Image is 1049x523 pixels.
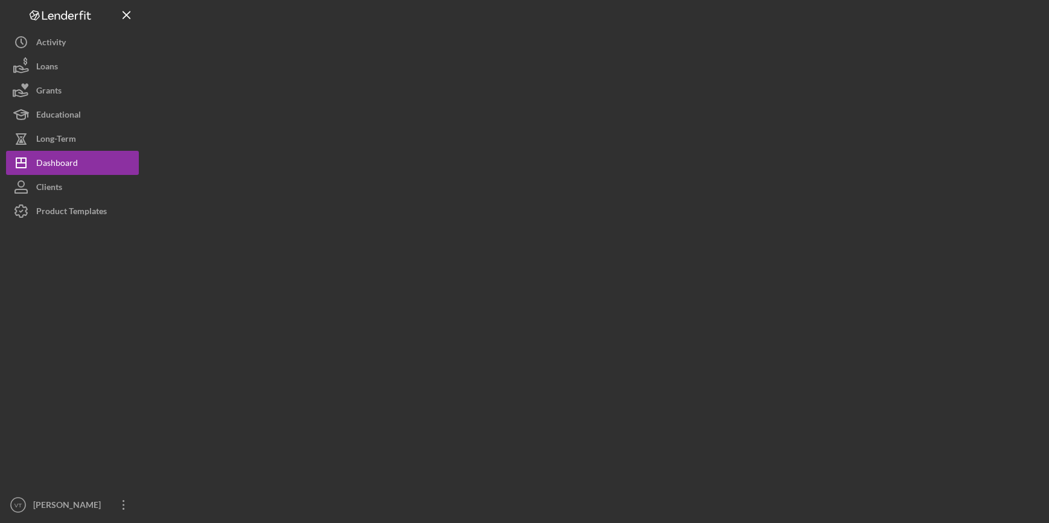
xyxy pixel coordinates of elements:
[36,199,107,226] div: Product Templates
[36,127,76,154] div: Long-Term
[36,78,62,106] div: Grants
[6,493,139,517] button: VT[PERSON_NAME]
[6,103,139,127] button: Educational
[6,151,139,175] button: Dashboard
[6,175,139,199] button: Clients
[36,151,78,178] div: Dashboard
[6,78,139,103] button: Grants
[36,175,62,202] div: Clients
[6,199,139,223] button: Product Templates
[6,30,139,54] button: Activity
[30,493,109,520] div: [PERSON_NAME]
[6,54,139,78] button: Loans
[6,127,139,151] button: Long-Term
[36,30,66,57] div: Activity
[36,103,81,130] div: Educational
[14,502,22,509] text: VT
[36,54,58,81] div: Loans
